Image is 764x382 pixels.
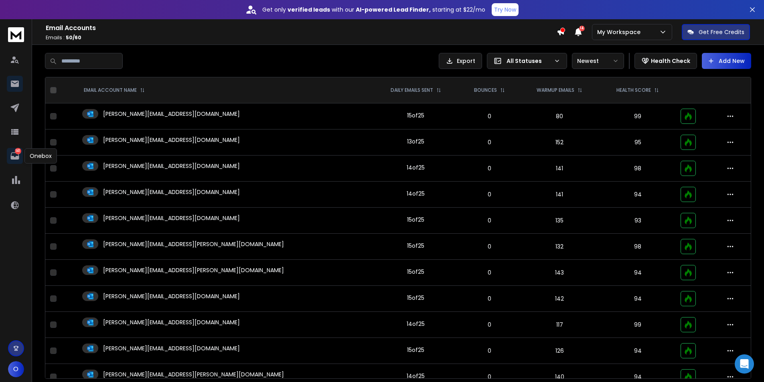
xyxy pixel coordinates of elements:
a: 141 [7,148,23,164]
p: 141 [15,148,21,154]
p: Emails : [46,34,557,41]
p: Try Now [494,6,516,14]
p: 0 [464,243,515,251]
p: Get Free Credits [699,28,744,36]
td: 93 [600,208,676,234]
strong: AI-powered Lead Finder, [356,6,431,14]
button: Health Check [634,53,697,69]
p: [PERSON_NAME][EMAIL_ADDRESS][DOMAIN_NAME] [103,136,240,144]
p: 0 [464,295,515,303]
p: 0 [464,164,515,172]
button: Add New [702,53,751,69]
strong: verified leads [288,6,330,14]
button: Get Free Credits [682,24,750,40]
p: 0 [464,190,515,198]
span: 50 / 60 [66,34,81,41]
p: HEALTH SCORE [616,87,651,93]
td: 132 [519,234,600,260]
p: [PERSON_NAME][EMAIL_ADDRESS][DOMAIN_NAME] [103,344,240,352]
td: 94 [600,338,676,364]
div: 15 of 25 [407,346,424,354]
td: 126 [519,338,600,364]
button: Try Now [492,3,519,16]
td: 117 [519,312,600,338]
p: Health Check [651,57,690,65]
td: 141 [519,156,600,182]
span: 14 [579,26,585,31]
td: 80 [519,103,600,129]
div: 15 of 25 [407,111,424,119]
p: DAILY EMAILS SENT [391,87,433,93]
p: 0 [464,321,515,329]
td: 95 [600,129,676,156]
button: Export [439,53,482,69]
button: O [8,361,24,377]
p: 0 [464,112,515,120]
td: 135 [519,208,600,234]
div: Onebox [24,148,57,164]
p: My Workspace [597,28,644,36]
p: 0 [464,216,515,224]
div: 15 of 25 [407,216,424,224]
td: 99 [600,103,676,129]
div: EMAIL ACCOUNT NAME [84,87,145,93]
h1: Email Accounts [46,23,557,33]
p: [PERSON_NAME][EMAIL_ADDRESS][PERSON_NAME][DOMAIN_NAME] [103,240,284,248]
p: 0 [464,373,515,381]
td: 94 [600,286,676,312]
td: 94 [600,182,676,208]
div: 15 of 25 [407,294,424,302]
div: 13 of 25 [407,137,424,146]
div: Open Intercom Messenger [735,354,754,374]
td: 152 [519,129,600,156]
div: 14 of 25 [407,164,425,172]
button: Newest [572,53,624,69]
img: logo [8,27,24,42]
p: [PERSON_NAME][EMAIL_ADDRESS][DOMAIN_NAME] [103,292,240,300]
p: [PERSON_NAME][EMAIL_ADDRESS][DOMAIN_NAME] [103,110,240,118]
td: 142 [519,286,600,312]
p: [PERSON_NAME][EMAIL_ADDRESS][DOMAIN_NAME] [103,214,240,222]
div: 15 of 25 [407,242,424,250]
div: 15 of 25 [407,268,424,276]
div: 14 of 25 [407,190,425,198]
td: 143 [519,260,600,286]
div: 14 of 25 [407,372,425,380]
p: [PERSON_NAME][EMAIL_ADDRESS][DOMAIN_NAME] [103,318,240,326]
p: All Statuses [507,57,551,65]
p: [PERSON_NAME][EMAIL_ADDRESS][PERSON_NAME][DOMAIN_NAME] [103,266,284,274]
p: 0 [464,269,515,277]
td: 141 [519,182,600,208]
td: 98 [600,156,676,182]
p: WARMUP EMAILS [537,87,574,93]
p: [PERSON_NAME][EMAIL_ADDRESS][DOMAIN_NAME] [103,188,240,196]
p: BOUNCES [474,87,497,93]
td: 98 [600,234,676,260]
td: 94 [600,260,676,286]
p: [PERSON_NAME][EMAIL_ADDRESS][DOMAIN_NAME] [103,162,240,170]
td: 99 [600,312,676,338]
div: 14 of 25 [407,320,425,328]
p: Get only with our starting at $22/mo [262,6,485,14]
p: 0 [464,347,515,355]
p: [PERSON_NAME][EMAIL_ADDRESS][PERSON_NAME][DOMAIN_NAME] [103,370,284,378]
p: 0 [464,138,515,146]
